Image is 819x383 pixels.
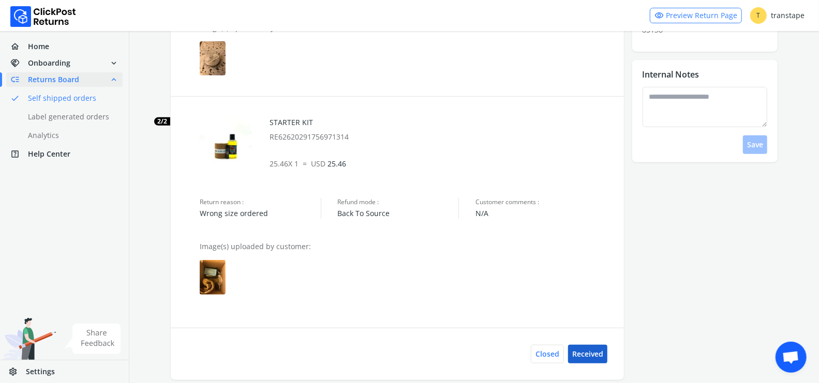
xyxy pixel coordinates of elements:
[650,8,742,23] a: visibilityPreview Return Page
[654,8,664,23] span: visibility
[568,345,607,363] button: Received
[200,260,226,294] img: row_item_image
[109,56,118,70] span: expand_more
[531,345,564,363] button: Closed
[200,198,321,206] span: Return reason :
[776,342,807,373] div: Open chat
[200,117,251,169] img: row_image
[10,72,28,87] span: low_priority
[8,364,26,379] span: settings
[26,366,55,377] span: Settings
[270,117,613,142] div: STARTER KIT
[10,6,76,27] img: Logo
[6,110,135,124] a: Label generated orders
[6,91,135,105] a: doneSelf shipped orders
[338,198,459,206] span: Refund mode :
[270,132,613,142] p: RE62620291756971314
[28,41,49,52] span: Home
[65,324,121,354] img: share feedback
[6,147,123,161] a: help_centerHelp Center
[270,159,613,169] p: 25.46 X 1
[311,159,346,168] span: 25.46
[10,56,28,70] span: handshake
[6,39,123,54] a: homeHome
[28,149,70,159] span: Help Center
[311,159,325,168] span: USD
[10,91,20,105] span: done
[10,147,28,161] span: help_center
[10,39,28,54] span: home
[28,74,79,85] span: Returns Board
[338,208,459,219] span: Back To Source
[475,208,614,219] span: N/A
[303,159,307,168] span: =
[750,7,805,24] div: transtape
[109,72,118,87] span: expand_less
[643,68,699,81] p: Internal Notes
[200,41,226,75] img: row_item_image
[200,208,321,219] span: Wrong size ordered
[475,198,614,206] span: Customer comments :
[743,135,767,154] button: Save
[200,241,614,252] p: Image(s) uploaded by customer:
[28,58,70,68] span: Onboarding
[154,117,170,126] span: 2/2
[750,7,767,24] span: T
[6,128,135,143] a: Analytics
